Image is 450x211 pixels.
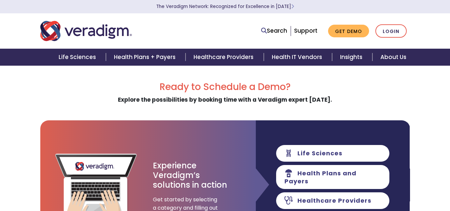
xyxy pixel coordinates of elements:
[118,96,332,104] strong: Explore the possibilities by booking time with a Veradigm expert [DATE].
[332,49,372,66] a: Insights
[372,49,414,66] a: About Us
[40,20,132,42] img: Veradigm logo
[294,27,317,35] a: Support
[291,3,294,10] span: Learn More
[51,49,106,66] a: Life Sciences
[106,49,186,66] a: Health Plans + Payers
[40,81,410,93] h2: Ready to Schedule a Demo?
[186,49,263,66] a: Healthcare Providers
[328,25,369,38] a: Get Demo
[156,3,294,10] a: The Veradigm Network: Recognized for Excellence in [DATE]Learn More
[264,49,332,66] a: Health IT Vendors
[153,161,228,190] h3: Experience Veradigm’s solutions in action
[375,24,407,38] a: Login
[261,26,287,35] a: Search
